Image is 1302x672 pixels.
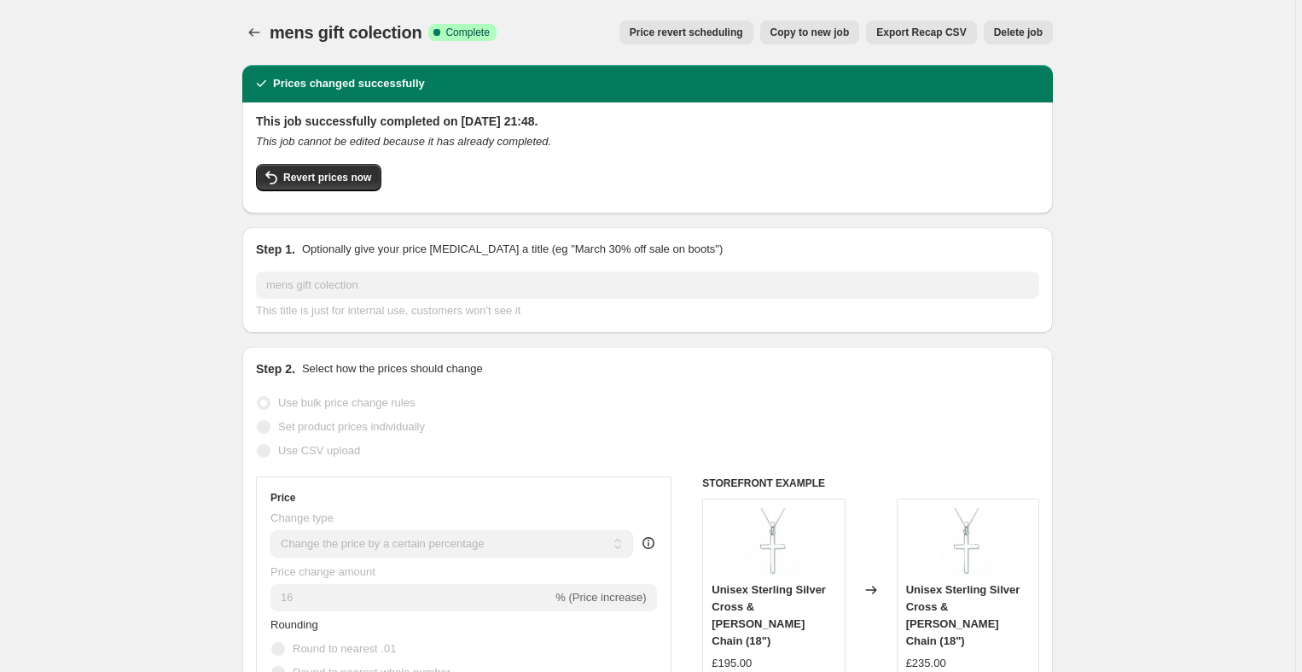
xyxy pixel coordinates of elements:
input: 30% off holiday sale [256,272,1039,299]
p: Optionally give your price [MEDICAL_DATA] a title (eg "March 30% off sale on boots") [302,241,723,258]
span: Delete job [994,26,1043,39]
p: Select how the prices should change [302,360,483,377]
span: Price revert scheduling [630,26,743,39]
div: £195.00 [712,655,752,672]
span: Change type [270,511,334,524]
img: Unisex-Sterling-Silver-Cross-_-Belcher-Chain-Pobjoy-Diamonds-18457051_80x.jpg [933,508,1002,576]
span: Round to nearest .01 [293,642,396,655]
span: Unisex Sterling Silver Cross & [PERSON_NAME] Chain (18") [712,583,826,647]
span: % (Price increase) [555,591,646,604]
span: Unisex Sterling Silver Cross & [PERSON_NAME] Chain (18") [906,583,1020,647]
span: Set product prices individually [278,420,425,433]
span: Price change amount [270,565,375,578]
span: Export Recap CSV [876,26,966,39]
span: Complete [445,26,489,39]
span: Use CSV upload [278,444,360,457]
span: Copy to new job [770,26,850,39]
i: This job cannot be edited because it has already completed. [256,135,551,148]
h2: This job successfully completed on [DATE] 21:48. [256,113,1039,130]
div: help [640,535,657,552]
h6: STOREFRONT EXAMPLE [702,476,1039,490]
button: Price revert scheduling [619,20,753,44]
span: Revert prices now [283,171,371,184]
button: Revert prices now [256,164,381,191]
input: -15 [270,584,552,611]
span: Rounding [270,618,318,631]
span: This title is just for internal use, customers won't see it [256,304,520,317]
span: mens gift colection [270,23,421,42]
span: Use bulk price change rules [278,396,415,409]
h3: Price [270,491,295,505]
img: Unisex-Sterling-Silver-Cross-_-Belcher-Chain-Pobjoy-Diamonds-18457051_80x.jpg [740,508,808,576]
h2: Prices changed successfully [273,75,425,92]
div: £235.00 [906,655,946,672]
button: Export Recap CSV [866,20,976,44]
button: Delete job [984,20,1053,44]
button: Price change jobs [242,20,266,44]
h2: Step 2. [256,360,295,377]
button: Copy to new job [760,20,860,44]
h2: Step 1. [256,241,295,258]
